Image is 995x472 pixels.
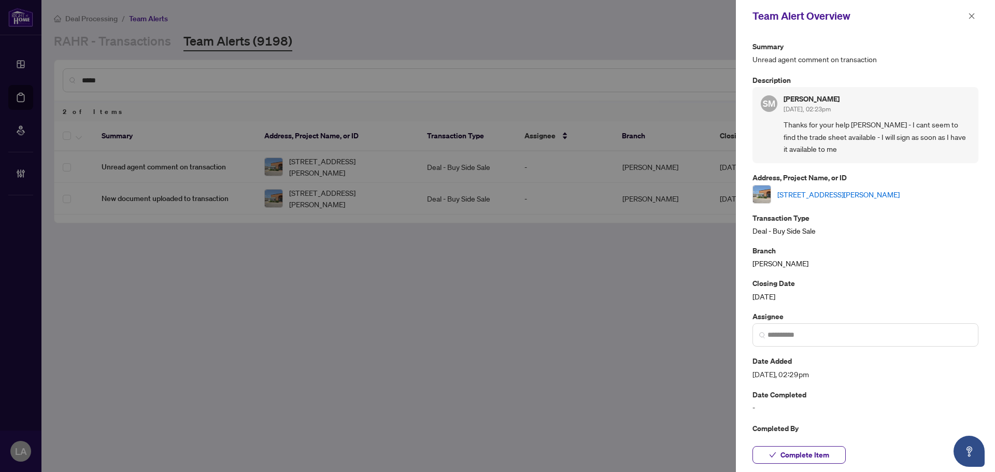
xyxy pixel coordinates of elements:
[752,245,978,269] div: [PERSON_NAME]
[752,212,978,236] div: Deal - Buy Side Sale
[752,422,978,434] p: Completed By
[784,119,970,155] span: Thanks for your help [PERSON_NAME] - I cant seem to find the trade sheet available - I will sign ...
[752,355,978,367] p: Date Added
[752,74,978,86] p: Description
[954,436,985,467] button: Open asap
[780,447,829,463] span: Complete Item
[753,185,771,203] img: thumbnail-img
[752,389,978,401] p: Date Completed
[968,12,975,20] span: close
[784,95,840,103] h5: [PERSON_NAME]
[784,105,831,113] span: [DATE], 02:23pm
[777,189,900,200] a: [STREET_ADDRESS][PERSON_NAME]
[752,435,978,447] span: -
[752,40,978,52] p: Summary
[752,277,978,302] div: [DATE]
[752,171,978,183] p: Address, Project Name, or ID
[752,8,965,24] div: Team Alert Overview
[769,451,776,459] span: check
[752,368,978,380] span: [DATE], 02:29pm
[752,53,978,65] span: Unread agent comment on transaction
[752,310,978,322] p: Assignee
[752,245,978,256] p: Branch
[752,402,978,413] span: -
[752,446,846,464] button: Complete Item
[752,277,978,289] p: Closing Date
[759,332,765,338] img: search_icon
[752,212,978,224] p: Transaction Type
[763,97,775,110] span: SM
